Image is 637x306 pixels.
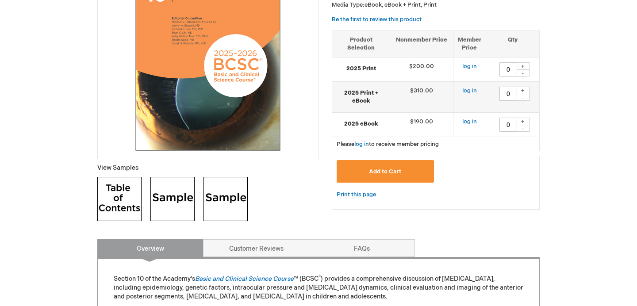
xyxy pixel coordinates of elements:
th: Member Price [453,31,486,57]
a: log in [462,118,477,125]
input: Qty [499,62,517,76]
div: - [516,94,530,101]
strong: 2025 Print [337,65,385,73]
td: $190.00 [390,112,453,137]
a: Basic and Clinical Science Course [195,275,294,283]
div: - [516,69,530,76]
input: Qty [499,118,517,132]
sup: ® [318,275,321,280]
div: + [516,87,530,94]
img: Click to view [97,177,142,221]
td: $310.00 [390,81,453,112]
button: Add to Cart [337,160,434,183]
span: Add to Cart [369,168,401,175]
a: Be the first to review this product [332,16,422,23]
a: Print this page [337,189,376,200]
a: log in [354,141,369,148]
span: Please to receive member pricing [337,141,439,148]
th: Qty [486,31,539,57]
div: - [516,125,530,132]
strong: Media Type: [332,1,365,8]
a: Overview [97,239,203,257]
img: Click to view [203,177,248,221]
a: Customer Reviews [203,239,309,257]
div: + [516,62,530,70]
p: eBook, eBook + Print, Print [332,1,540,9]
a: log in [462,87,477,94]
strong: 2025 eBook [337,120,385,128]
th: Nonmember Price [390,31,453,57]
p: Section 10 of the Academy's ™ (BCSC ) provides a comprehensive discussion of [MEDICAL_DATA], incl... [114,275,523,301]
div: + [516,118,530,125]
img: Click to view [150,177,195,221]
th: Product Selection [332,31,390,57]
a: FAQs [309,239,415,257]
strong: 2025 Print + eBook [337,89,385,105]
p: View Samples [97,164,318,172]
td: $200.00 [390,57,453,81]
input: Qty [499,87,517,101]
a: log in [462,63,477,70]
